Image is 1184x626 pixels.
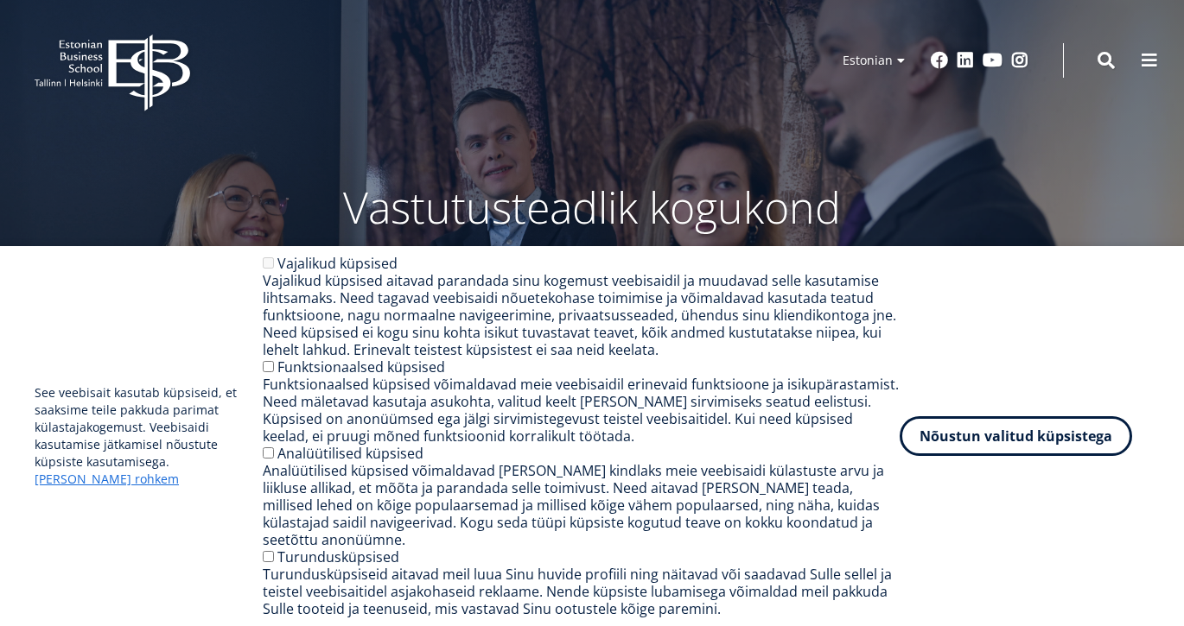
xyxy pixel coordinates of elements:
[35,471,179,488] a: [PERSON_NAME] rohkem
[900,416,1132,456] button: Nõustun valitud küpsistega
[134,181,1050,233] p: Vastutusteadlik kogukond
[277,547,399,566] label: Turundusküpsised
[263,462,900,548] div: Analüütilised küpsised võimaldavad [PERSON_NAME] kindlaks meie veebisaidi külastuste arvu ja liik...
[263,272,900,358] div: Vajalikud küpsised aitavad parandada sinu kogemust veebisaidil ja muudavad selle kasutamise lihts...
[277,444,423,463] label: Analüütilised küpsised
[277,254,398,273] label: Vajalikud küpsised
[931,52,948,69] a: Facebook
[263,566,900,617] div: Turundusküpsiseid aitavad meil luua Sinu huvide profiili ning näitavad või saadavad Sulle sellel ...
[1011,52,1028,69] a: Instagram
[957,52,974,69] a: Linkedin
[263,376,900,445] div: Funktsionaalsed küpsised võimaldavad meie veebisaidil erinevaid funktsioone ja isikupärastamist. ...
[277,357,445,376] label: Funktsionaalsed küpsised
[983,52,1003,69] a: Youtube
[35,384,263,488] p: See veebisait kasutab küpsiseid, et saaksime teile pakkuda parimat külastajakogemust. Veebisaidi ...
